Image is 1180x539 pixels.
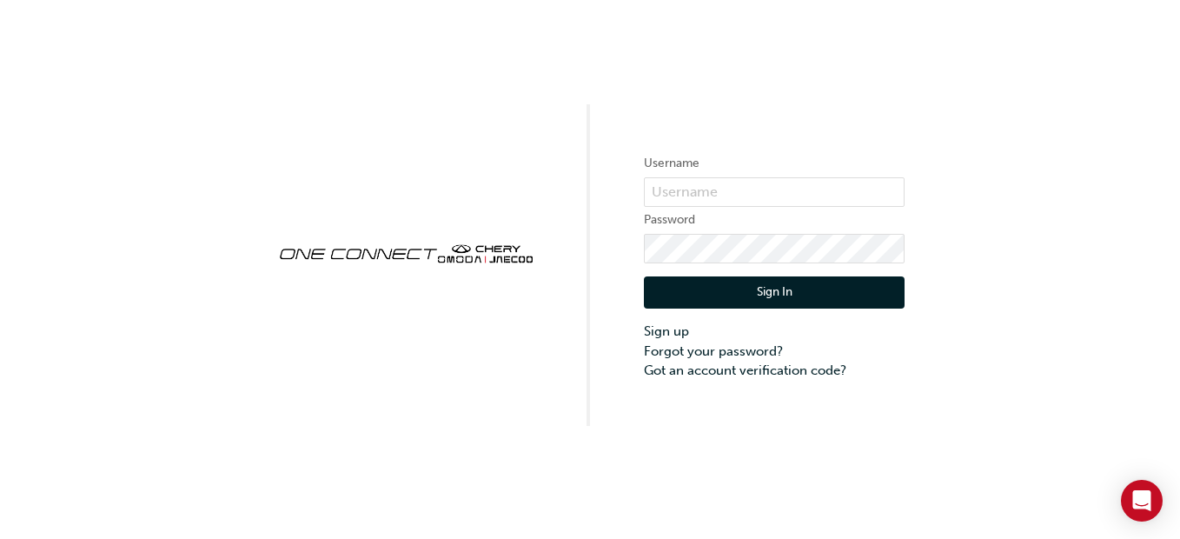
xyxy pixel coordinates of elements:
[644,342,905,362] a: Forgot your password?
[644,276,905,309] button: Sign In
[275,230,536,275] img: oneconnect
[644,322,905,342] a: Sign up
[644,361,905,381] a: Got an account verification code?
[644,177,905,207] input: Username
[644,153,905,174] label: Username
[644,210,905,230] label: Password
[1121,480,1163,522] div: Open Intercom Messenger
